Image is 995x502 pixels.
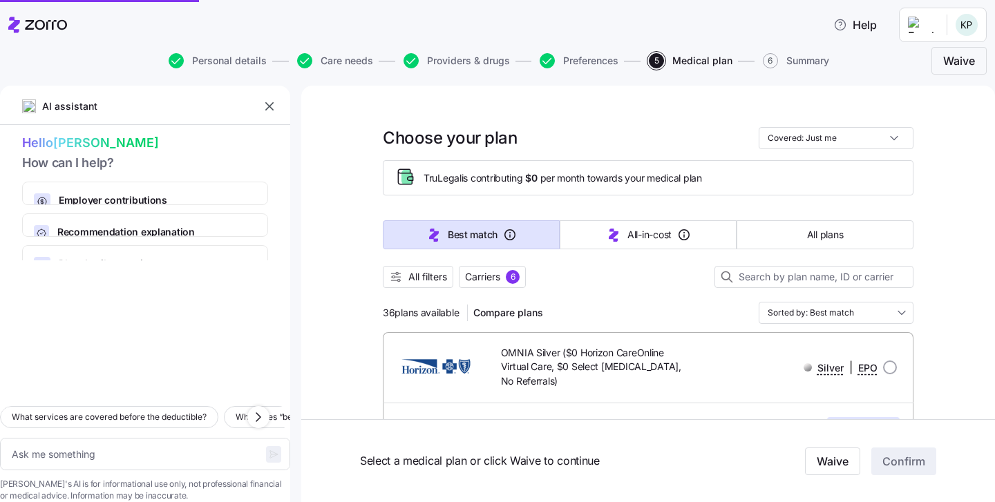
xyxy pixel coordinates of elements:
[943,52,975,69] span: Waive
[166,53,267,68] a: Personal details
[424,171,702,185] span: TruLegal is contributing per month towards your medical plan
[871,447,936,475] button: Confirm
[448,228,497,242] span: Best match
[12,410,207,424] span: What services are covered before the deductible?
[468,302,549,324] button: Compare plans
[294,53,373,68] a: Care needs
[169,53,267,68] button: Personal details
[817,453,849,470] span: Waive
[805,447,860,475] button: Waive
[786,56,829,66] span: Summary
[59,193,243,207] span: Employer contributions
[501,346,685,388] span: OMNIA Silver ($0 Horizon CareOnline Virtual Care, $0 Select [MEDICAL_DATA], No Referrals)
[627,228,672,242] span: All-in-cost
[563,56,618,66] span: Preferences
[383,266,453,288] button: All filters
[506,270,520,284] div: 6
[224,406,439,428] button: What does “best match” recommendation mean?
[931,47,987,75] button: Waive
[59,257,222,271] span: Plan details question
[192,56,267,66] span: Personal details
[763,53,778,68] span: 6
[672,56,732,66] span: Medical plan
[41,99,98,114] span: AI assistant
[817,361,844,375] span: Silver
[646,53,732,68] a: 5Medical plan
[408,270,447,284] span: All filters
[908,17,936,33] img: Employer logo
[822,11,888,39] button: Help
[383,306,459,320] span: 36 plans available
[833,17,877,33] span: Help
[394,351,479,384] img: Horizon BlueCross BlueShield of New Jersey
[473,306,543,320] span: Compare plans
[360,452,741,470] span: Select a medical plan or click Waive to continue
[763,53,829,68] button: 6Summary
[297,53,373,68] button: Care needs
[22,99,36,113] img: ai-icon.png
[383,127,517,148] h1: Choose your plan
[807,228,843,242] span: All plans
[465,270,500,284] span: Carriers
[22,133,268,153] span: Hello [PERSON_NAME]
[759,302,913,324] input: Order by dropdown
[649,53,732,68] button: 5Medical plan
[537,53,618,68] a: Preferences
[57,225,256,239] span: Recommendation explanation
[397,418,486,435] span: Monthly Premium
[540,53,618,68] button: Preferences
[321,56,373,66] span: Care needs
[525,171,537,185] span: $0
[459,266,526,288] button: Carriers6
[882,453,925,470] span: Confirm
[404,53,510,68] button: Providers & drugs
[427,56,510,66] span: Providers & drugs
[956,14,978,36] img: bb8f9100eaefec3a4567cf3986b6efce
[236,410,427,424] span: What does “best match” recommendation mean?
[649,53,664,68] span: 5
[858,361,878,375] span: EPO
[714,266,913,288] input: Search by plan name, ID or carrier
[401,53,510,68] a: Providers & drugs
[22,153,268,173] span: How can I help?
[804,359,878,376] div: |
